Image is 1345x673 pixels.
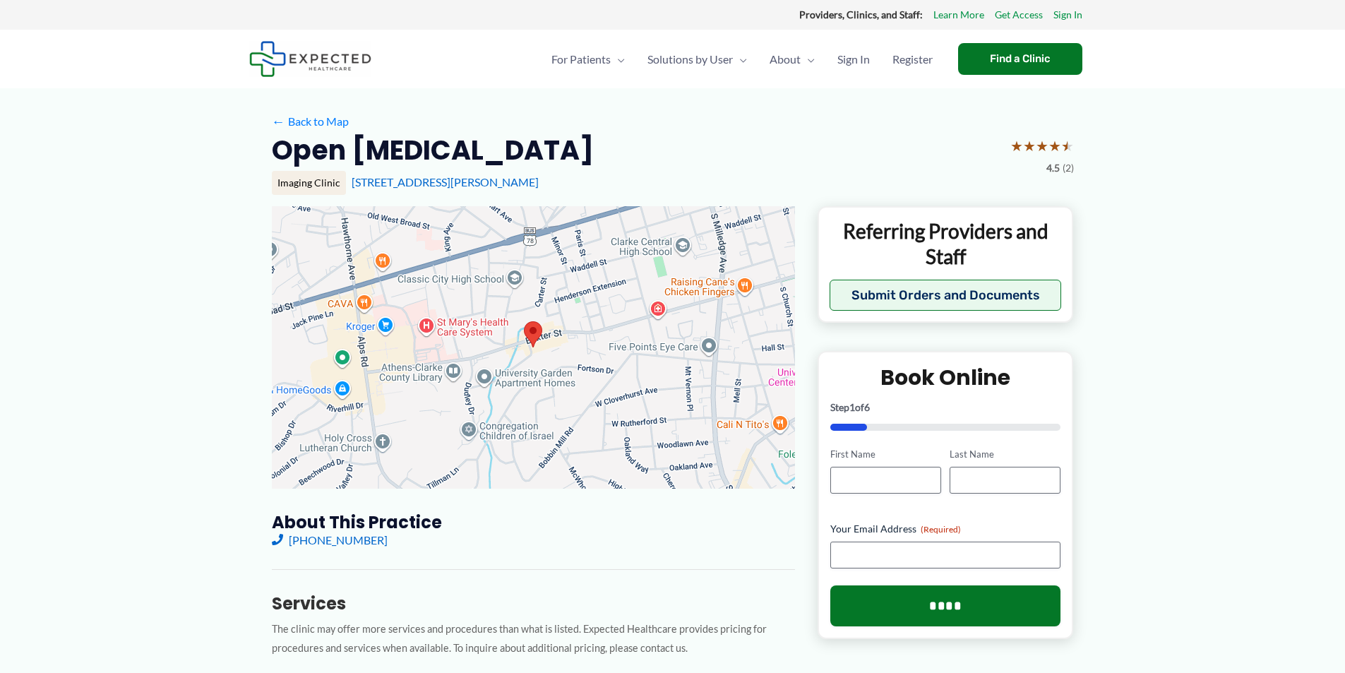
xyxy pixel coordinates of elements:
[1036,133,1048,159] span: ★
[849,401,855,413] span: 1
[826,35,881,84] a: Sign In
[958,43,1082,75] a: Find a Clinic
[1048,133,1061,159] span: ★
[249,41,371,77] img: Expected Healthcare Logo - side, dark font, small
[881,35,944,84] a: Register
[352,175,539,189] a: [STREET_ADDRESS][PERSON_NAME]
[933,6,984,24] a: Learn More
[272,533,388,547] a: [PHONE_NUMBER]
[733,35,747,84] span: Menu Toggle
[801,35,815,84] span: Menu Toggle
[950,448,1060,461] label: Last Name
[830,448,941,461] label: First Name
[540,35,636,84] a: For PatientsMenu Toggle
[830,403,1061,412] p: Step of
[540,35,944,84] nav: Primary Site Navigation
[837,35,870,84] span: Sign In
[272,511,795,533] h3: About this practice
[864,401,870,413] span: 6
[799,8,923,20] strong: Providers, Clinics, and Staff:
[892,35,933,84] span: Register
[1063,159,1074,177] span: (2)
[551,35,611,84] span: For Patients
[830,522,1061,536] label: Your Email Address
[272,111,349,132] a: ←Back to Map
[611,35,625,84] span: Menu Toggle
[770,35,801,84] span: About
[636,35,758,84] a: Solutions by UserMenu Toggle
[272,620,795,658] p: The clinic may offer more services and procedures than what is listed. Expected Healthcare provid...
[1046,159,1060,177] span: 4.5
[995,6,1043,24] a: Get Access
[1010,133,1023,159] span: ★
[830,218,1062,270] p: Referring Providers and Staff
[272,114,285,128] span: ←
[921,524,961,535] span: (Required)
[830,364,1061,391] h2: Book Online
[758,35,826,84] a: AboutMenu Toggle
[1053,6,1082,24] a: Sign In
[272,171,346,195] div: Imaging Clinic
[1023,133,1036,159] span: ★
[272,133,594,167] h2: Open [MEDICAL_DATA]
[647,35,733,84] span: Solutions by User
[272,592,795,614] h3: Services
[1061,133,1074,159] span: ★
[830,280,1062,311] button: Submit Orders and Documents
